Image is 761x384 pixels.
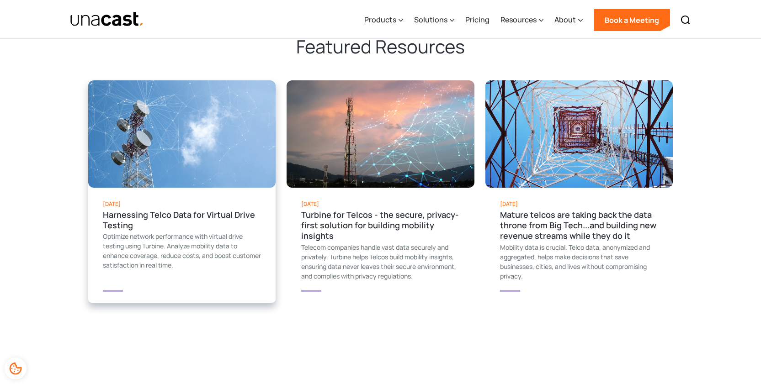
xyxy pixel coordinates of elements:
div: Solutions [414,1,454,39]
div: Resources [500,1,543,39]
h2: Featured Resources [88,35,673,58]
div: [DATE] [301,199,460,210]
div: About [554,14,576,25]
div: Products [364,14,396,25]
div: [DATE] [500,199,659,210]
a: Pricing [465,1,490,39]
a: link to a current case study page [88,80,276,303]
a: home [70,11,144,27]
div: Turbine for Telcos - the secure, privacy-first solution for building mobility insights [301,210,460,242]
img: Unacast text logo [70,11,144,27]
div: Products [364,1,403,39]
div: About [554,1,583,39]
div: Mature telcos are taking back the data throne from Big Tech...and building new revenue streams wh... [500,210,659,242]
div: Mobility data is crucial. Telco data, anonymized and aggregated, helps make decisions that save b... [500,242,659,281]
div: Solutions [414,14,447,25]
div: Harnessing Telco Data for Virtual Drive Testing [103,210,261,231]
a: link to a current case study page [287,80,474,303]
div: Resources [500,14,537,25]
div: Optimize network performance with virtual drive testing using Turbine. Analyze mobility data to e... [103,231,261,270]
div: [DATE] [103,199,261,210]
img: Search icon [680,15,691,26]
div: Telecom companies handle vast data securely and privately. Turbine helps Telcos build mobility in... [301,242,460,281]
div: Cookie Preferences [5,358,27,379]
a: link to a current case study page [485,80,673,303]
a: Book a Meeting [594,9,670,31]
